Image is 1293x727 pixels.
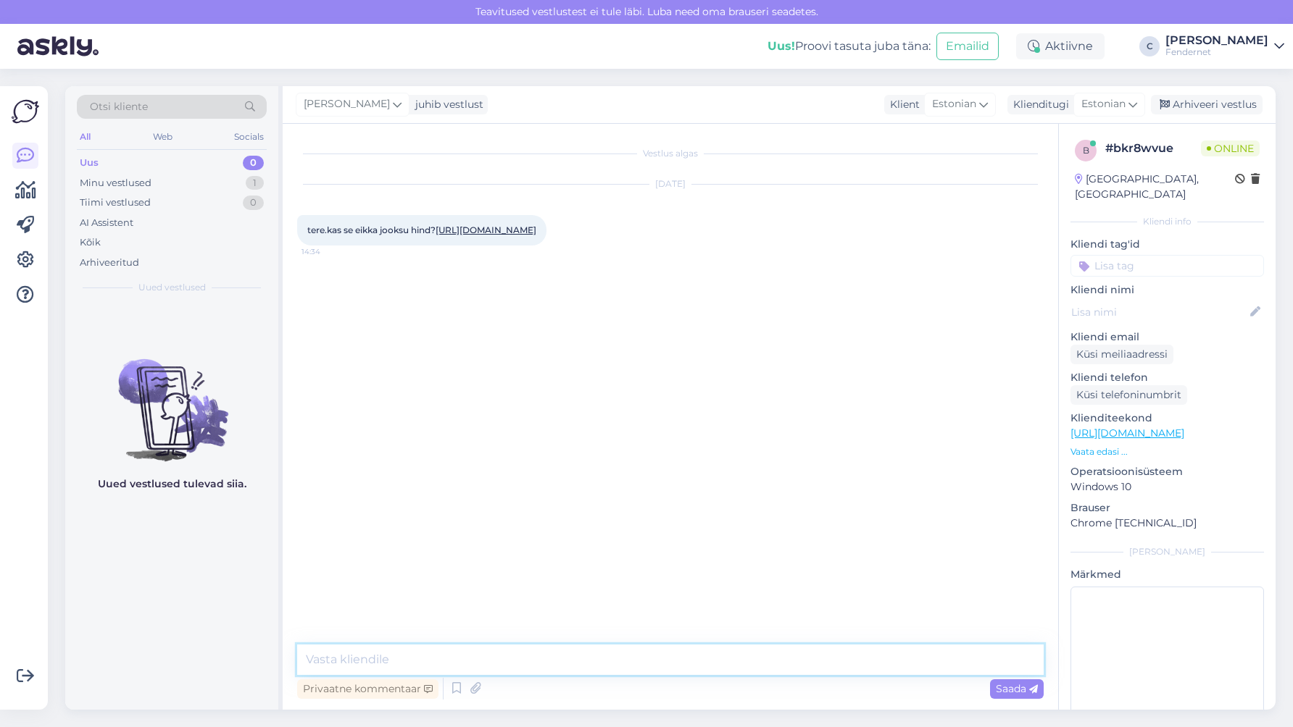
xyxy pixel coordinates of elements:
div: 0 [243,156,264,170]
p: Vaata edasi ... [1070,445,1264,458]
div: Uus [80,156,99,170]
p: Brauser [1070,500,1264,516]
p: Chrome [TECHNICAL_ID] [1070,516,1264,531]
div: Socials [231,127,267,146]
input: Lisa tag [1070,255,1264,277]
div: # bkr8wvue [1105,140,1201,157]
div: Proovi tasuta juba täna: [768,38,931,55]
p: Klienditeekond [1070,411,1264,426]
div: Klient [884,97,920,112]
div: juhib vestlust [409,97,483,112]
div: 1 [246,176,264,190]
button: Emailid [936,33,999,60]
a: [PERSON_NAME]Fendernet [1165,35,1284,58]
span: tere.kas se eikka jooksu hind? [307,224,536,235]
div: Privaatne kommentaar [297,679,438,699]
p: Märkmed [1070,567,1264,582]
div: 0 [243,196,264,210]
div: Arhiveeritud [80,256,139,270]
div: C [1139,36,1160,56]
b: Uus! [768,39,795,53]
div: Küsi meiliaadressi [1070,345,1173,364]
a: [URL][DOMAIN_NAME] [436,224,536,235]
span: Uued vestlused [138,281,206,294]
div: [GEOGRAPHIC_DATA], [GEOGRAPHIC_DATA] [1075,172,1235,202]
span: Saada [996,682,1038,695]
div: Aktiivne [1016,33,1105,59]
img: No chats [65,333,278,463]
span: b [1083,145,1089,156]
span: 14:34 [302,246,356,257]
span: Online [1201,140,1260,156]
p: Operatsioonisüsteem [1070,464,1264,479]
div: Klienditugi [1007,97,1069,112]
span: Estonian [1081,96,1126,112]
div: Kõik [80,235,101,250]
img: Askly Logo [12,98,39,125]
p: Windows 10 [1070,479,1264,495]
div: Fendernet [1165,46,1268,58]
div: [PERSON_NAME] [1070,545,1264,558]
div: Vestlus algas [297,147,1044,160]
a: [URL][DOMAIN_NAME] [1070,426,1184,440]
div: All [77,127,93,146]
p: Kliendi tag'id [1070,237,1264,252]
div: Web [150,127,175,146]
div: Tiimi vestlused [80,196,151,210]
span: [PERSON_NAME] [304,96,390,112]
span: Otsi kliente [90,99,148,114]
div: AI Assistent [80,216,133,230]
div: [DATE] [297,177,1044,190]
div: Kliendi info [1070,215,1264,228]
div: Minu vestlused [80,176,151,190]
div: [PERSON_NAME] [1165,35,1268,46]
div: Arhiveeri vestlus [1151,95,1263,114]
input: Lisa nimi [1071,304,1247,320]
div: Küsi telefoninumbrit [1070,385,1187,405]
p: Kliendi nimi [1070,282,1264,298]
p: Kliendi email [1070,329,1264,345]
p: Uued vestlused tulevad siia. [98,476,246,492]
p: Kliendi telefon [1070,370,1264,385]
span: Estonian [932,96,976,112]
